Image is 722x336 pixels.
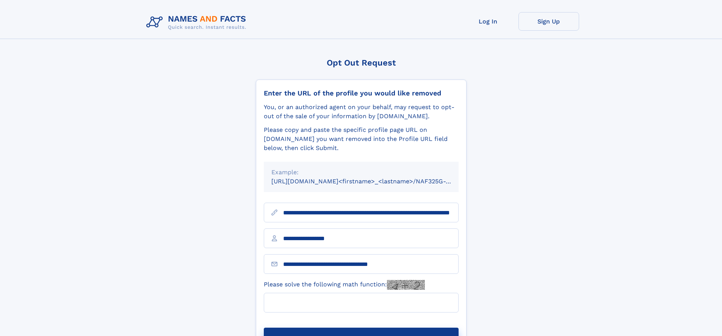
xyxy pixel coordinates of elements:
[264,280,425,290] label: Please solve the following math function:
[271,178,473,185] small: [URL][DOMAIN_NAME]<firstname>_<lastname>/NAF325G-xxxxxxxx
[256,58,467,67] div: Opt Out Request
[264,125,459,153] div: Please copy and paste the specific profile page URL on [DOMAIN_NAME] you want removed into the Pr...
[143,12,252,33] img: Logo Names and Facts
[458,12,518,31] a: Log In
[264,89,459,97] div: Enter the URL of the profile you would like removed
[271,168,451,177] div: Example:
[518,12,579,31] a: Sign Up
[264,103,459,121] div: You, or an authorized agent on your behalf, may request to opt-out of the sale of your informatio...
